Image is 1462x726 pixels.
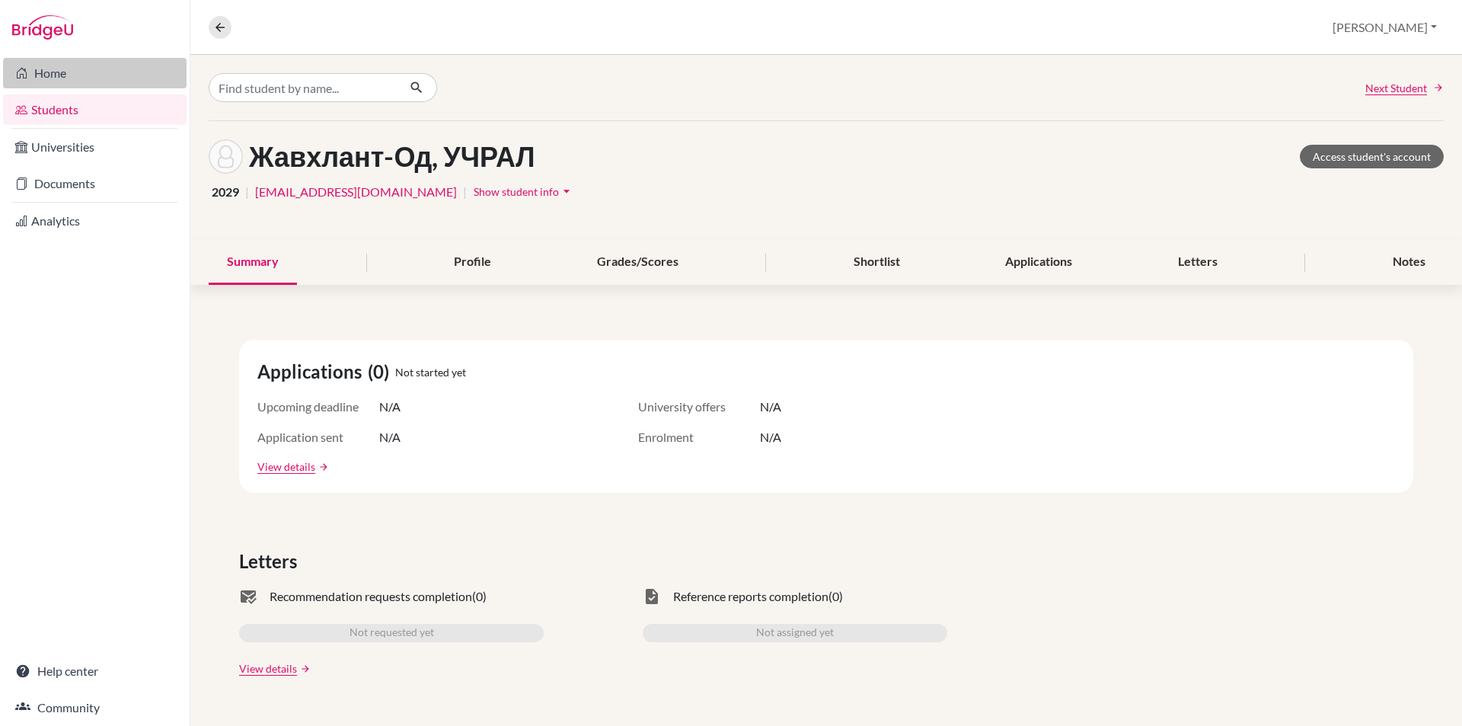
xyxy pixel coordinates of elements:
a: Students [3,94,187,125]
div: Notes [1374,240,1444,285]
button: Show student infoarrow_drop_down [473,180,575,203]
span: Application sent [257,428,379,446]
a: View details [239,660,297,676]
span: N/A [379,428,401,446]
a: Next Student [1365,80,1444,96]
span: Upcoming deadline [257,398,379,416]
span: task [643,587,661,606]
span: N/A [760,428,781,446]
a: Community [3,692,187,723]
a: Home [3,58,187,88]
input: Find student by name... [209,73,397,102]
span: 2029 [212,183,239,201]
span: Enrolment [638,428,760,446]
i: arrow_drop_down [559,184,574,199]
a: Universities [3,132,187,162]
a: Analytics [3,206,187,236]
span: N/A [760,398,781,416]
div: Letters [1160,240,1236,285]
button: [PERSON_NAME] [1326,13,1444,42]
span: (0) [828,587,843,606]
img: УЧРАЛ Жавхлант-Од's avatar [209,139,243,174]
div: Applications [987,240,1090,285]
div: Grades/Scores [579,240,697,285]
span: (0) [472,587,487,606]
span: | [463,183,467,201]
span: Applications [257,358,368,385]
span: Show student info [474,185,559,198]
span: Reference reports completion [673,587,828,606]
a: arrow_forward [297,664,311,674]
a: [EMAIL_ADDRESS][DOMAIN_NAME] [255,183,457,201]
span: Not requested yet [350,624,434,642]
span: Recommendation requests completion [270,587,472,606]
span: Not assigned yet [756,624,834,642]
a: arrow_forward [315,462,329,472]
div: Profile [436,240,509,285]
span: | [245,183,249,201]
span: University offers [638,398,760,416]
a: View details [257,459,315,475]
h1: Жавхлант-Од, УЧРАЛ [249,140,535,173]
span: Letters [239,548,303,575]
img: Bridge-U [12,15,73,40]
a: Access student's account [1300,145,1444,168]
span: Next Student [1365,80,1427,96]
a: Help center [3,656,187,686]
div: Summary [209,240,297,285]
a: Documents [3,168,187,199]
span: N/A [379,398,401,416]
div: Shortlist [835,240,918,285]
span: (0) [368,358,395,385]
span: mark_email_read [239,587,257,606]
span: Not started yet [395,364,466,380]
